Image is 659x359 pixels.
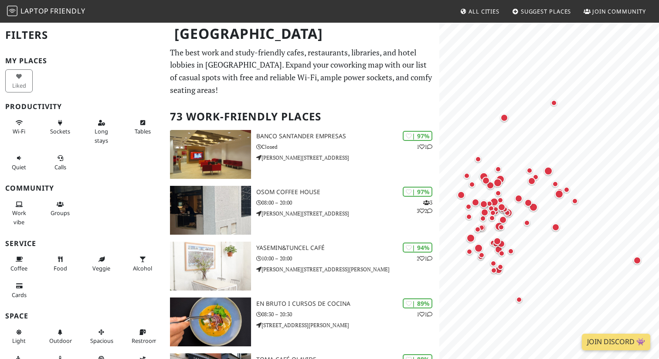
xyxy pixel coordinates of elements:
h3: Community [5,184,160,192]
a: Suggest Places [509,3,575,19]
button: Work vibe [5,197,33,229]
h3: Space [5,312,160,320]
p: The best work and study-friendly cafes, restaurants, libraries, and hotel lobbies in [GEOGRAPHIC_... [170,46,434,96]
span: Stable Wi-Fi [13,127,25,135]
div: Map marker [455,189,467,201]
img: LaptopFriendly [7,6,17,16]
a: Banco Santander Empresas | 97% 11 Banco Santander Empresas Closed [PERSON_NAME][STREET_ADDRESS] [165,130,439,179]
div: Map marker [524,165,535,176]
a: All Cities [456,3,503,19]
span: People working [12,209,26,226]
h3: EN BRUTO I CURSOS DE COCINA [256,300,439,308]
p: 1 1 [417,310,432,318]
div: Map marker [523,197,534,209]
h3: Banco Santander Empresas [256,133,439,140]
button: Long stays [88,116,115,147]
div: Map marker [496,238,507,250]
span: All Cities [469,7,499,15]
div: | 97% [403,187,432,197]
span: Suggest Places [521,7,571,15]
img: Osom Coffee House [170,186,251,235]
span: Quiet [12,163,26,171]
div: Map marker [527,201,540,213]
span: Veggie [92,264,110,272]
div: Map marker [499,112,510,123]
div: Map marker [470,197,481,208]
div: Map marker [550,179,560,189]
div: Map marker [476,222,488,233]
div: Map marker [463,202,474,212]
p: Closed [256,143,439,151]
div: Map marker [487,213,497,223]
button: Spacious [88,325,115,348]
div: Map marker [480,175,492,186]
p: [PERSON_NAME][STREET_ADDRESS] [256,154,439,162]
button: Coffee [5,252,33,275]
div: Map marker [478,171,490,183]
div: Map marker [472,242,485,254]
p: 1 1 [417,143,432,151]
span: Restroom [132,337,157,345]
span: Work-friendly tables [135,127,151,135]
p: [STREET_ADDRESS][PERSON_NAME] [256,321,439,329]
img: yasemin&tuncel café [170,242,251,291]
div: Map marker [495,195,506,205]
span: Spacious [90,337,113,345]
img: Banco Santander Empresas [170,130,251,179]
button: Quiet [5,151,33,174]
div: | 94% [403,243,432,253]
img: EN BRUTO I CURSOS DE COCINA [170,297,251,346]
div: Map marker [476,250,487,260]
div: Map marker [506,246,516,256]
a: yasemin&tuncel café | 94% 21 yasemin&tuncel café 10:00 – 20:00 [PERSON_NAME][STREET_ADDRESS][PERS... [165,242,439,291]
p: 2 1 [417,254,432,263]
span: Coffee [10,264,27,272]
h3: Osom Coffee House [256,188,439,196]
button: Outdoor [47,325,74,348]
div: Map marker [493,244,504,255]
div: Map marker [550,222,561,233]
div: Map marker [493,188,503,198]
div: Map marker [492,177,504,189]
h2: Filters [5,22,160,48]
button: Veggie [88,252,115,275]
button: Calls [47,151,74,174]
div: Map marker [485,180,496,191]
span: Long stays [95,127,108,144]
div: Map marker [464,246,475,257]
button: Alcohol [129,252,156,275]
div: Map marker [473,154,483,164]
div: Map marker [488,208,498,218]
div: Map marker [513,193,524,204]
div: Map marker [530,172,541,182]
div: | 89% [403,298,432,308]
span: Natural light [12,337,26,345]
span: Group tables [51,209,70,217]
span: Outdoor area [49,337,72,345]
div: Map marker [496,202,507,213]
div: Map marker [488,238,498,248]
p: 08:00 – 20:00 [256,198,439,207]
div: Map marker [493,164,503,174]
div: Map marker [484,198,495,209]
div: Map marker [526,175,537,187]
div: Map marker [493,220,505,232]
p: 10:00 – 20:00 [256,254,439,263]
span: Friendly [50,6,85,16]
h3: yasemin&tuncel café [256,244,439,252]
div: Map marker [514,294,524,305]
h3: Productivity [5,103,160,111]
span: Laptop [20,6,49,16]
h2: 73 Work-Friendly Places [170,103,434,130]
div: Map marker [490,239,501,250]
div: Map marker [476,222,487,233]
a: Join Discord 👾 [582,334,650,350]
h3: My Places [5,57,160,65]
a: Join Community [580,3,649,19]
div: | 97% [403,131,432,141]
div: Map marker [496,248,507,259]
span: Power sockets [50,127,70,135]
div: Map marker [549,98,559,108]
div: Map marker [478,213,488,224]
span: Video/audio calls [54,163,66,171]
